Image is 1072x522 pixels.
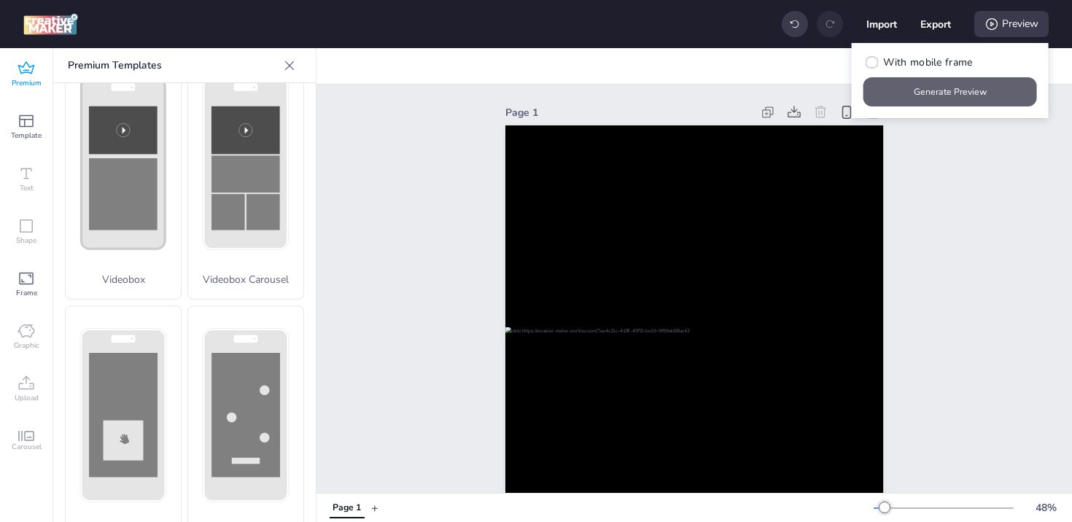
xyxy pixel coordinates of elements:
button: Export [920,9,951,39]
div: Page 1 [333,502,361,515]
span: Text [20,182,34,194]
div: Tabs [322,495,371,521]
span: Carousel [12,441,42,453]
div: Preview [974,11,1049,37]
p: Videobox [66,272,181,287]
div: Page 1 [505,105,752,120]
span: Shape [16,235,36,246]
span: Premium [12,77,42,89]
span: Upload [15,392,39,404]
span: Template [11,130,42,141]
button: + [371,495,378,521]
img: logo Creative Maker [23,13,78,35]
span: With mobile frame [883,55,972,70]
p: Premium Templates [68,48,278,83]
span: Frame [16,287,37,299]
p: Videobox Carousel [188,272,303,287]
button: Import [866,9,897,39]
div: 48 % [1028,500,1063,515]
button: Generate Preview [863,77,1037,106]
span: Graphic [14,340,39,351]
